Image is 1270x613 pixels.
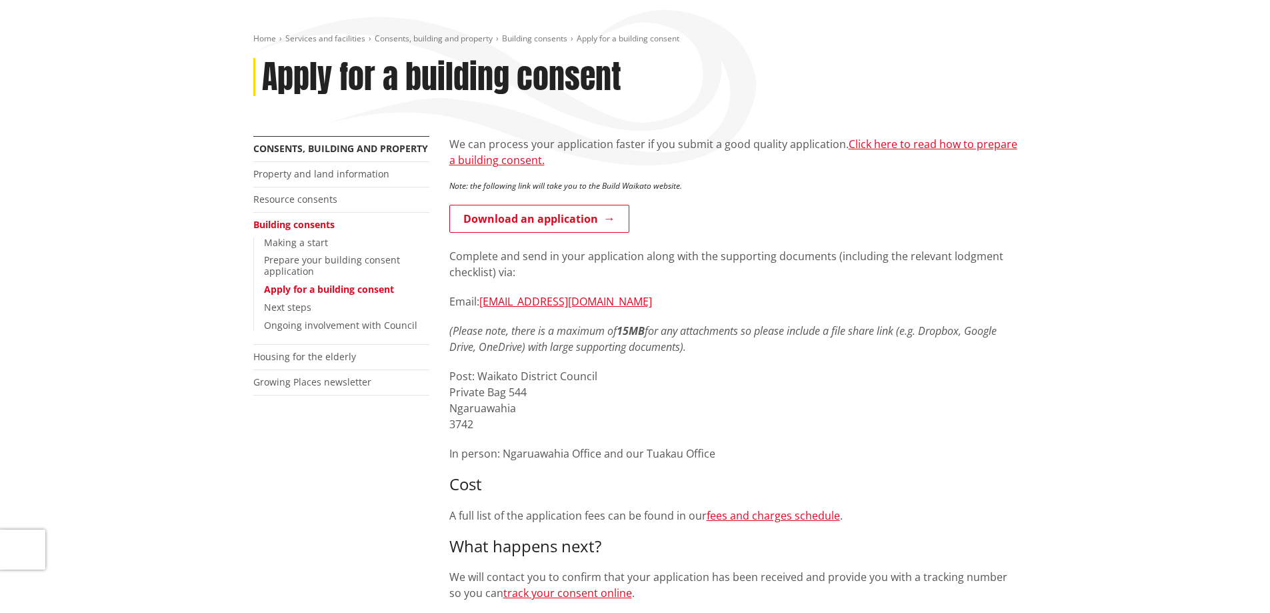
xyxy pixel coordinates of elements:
a: Consents, building and property [253,142,428,155]
h3: What happens next? [449,537,1017,556]
a: Prepare your building consent application [264,253,400,277]
a: Apply for a building consent [264,283,394,295]
a: Resource consents [253,193,337,205]
h3: Cost [449,475,1017,494]
p: Complete and send in your application along with the supporting documents (including the relevant... [449,248,1017,280]
a: Housing for the elderly [253,350,356,363]
em: (Please note, there is a maximum of for any attachments so please include a file share link (e.g.... [449,324,997,354]
p: A full list of the application fees can be found in our . [449,508,1017,524]
iframe: Messenger Launcher [1209,557,1257,605]
a: Next steps [264,301,311,314]
strong: 15MB [617,324,645,338]
span: Apply for a building consent [577,33,679,44]
p: Email: [449,293,1017,310]
a: Consents, building and property [375,33,493,44]
nav: breadcrumb [253,33,1017,45]
h1: Apply for a building consent [262,58,621,97]
a: Services and facilities [285,33,365,44]
a: Making a start [264,236,328,249]
p: Post: Waikato District Council Private Bag 544 Ngaruawahia 3742 [449,368,1017,432]
a: Download an application [449,205,629,233]
a: Ongoing involvement with Council [264,319,417,332]
p: In person: Ngaruawahia Office and our Tuakau Office [449,446,1017,462]
a: Growing Places newsletter [253,376,371,388]
p: We will contact you to confirm that your application has been received and provide you with a tra... [449,569,1017,601]
p: We can process your application faster if you submit a good quality application. [449,136,1017,168]
a: [EMAIL_ADDRESS][DOMAIN_NAME] [479,294,652,309]
a: Building consents [253,218,335,231]
a: track your consent online [503,586,632,600]
em: Note: the following link will take you to the Build Waikato website. [449,180,682,191]
a: Property and land information [253,167,389,180]
a: fees and charges schedule [707,508,840,523]
a: Home [253,33,276,44]
a: Click here to read how to prepare a building consent. [449,137,1017,167]
a: Building consents [502,33,567,44]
